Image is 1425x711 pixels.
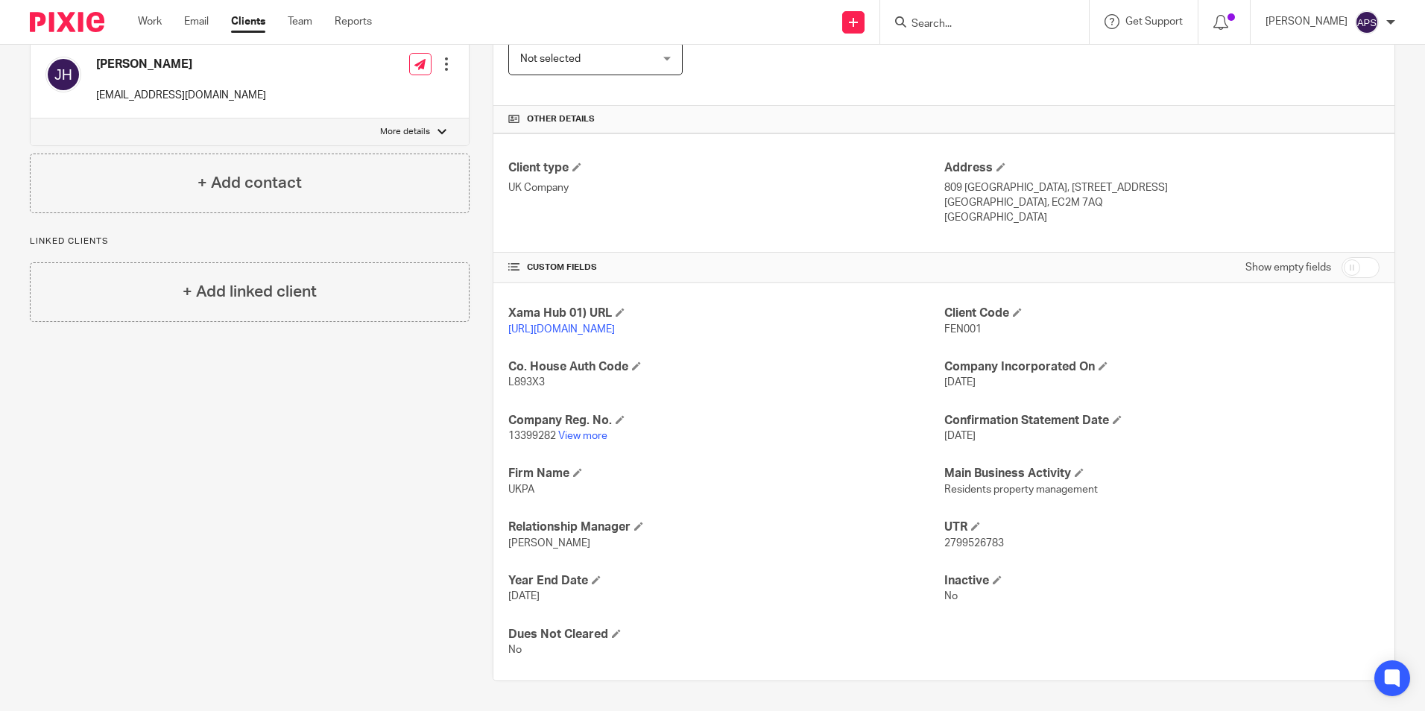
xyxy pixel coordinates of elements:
p: UK Company [508,180,944,195]
label: Show empty fields [1245,260,1331,275]
h4: + Add contact [198,171,302,195]
p: 809 [GEOGRAPHIC_DATA], [STREET_ADDRESS] [944,180,1380,195]
p: [EMAIL_ADDRESS][DOMAIN_NAME] [96,88,266,103]
h4: Confirmation Statement Date [944,413,1380,429]
span: FEN001 [944,324,982,335]
h4: Co. House Auth Code [508,359,944,375]
span: No [944,591,958,601]
a: View more [558,431,607,441]
p: [PERSON_NAME] [1266,14,1347,29]
h4: [PERSON_NAME] [96,57,266,72]
img: svg%3E [45,57,81,92]
img: Pixie [30,12,104,32]
h4: + Add linked client [183,280,317,303]
p: [GEOGRAPHIC_DATA] [944,210,1380,225]
a: Clients [231,14,265,29]
img: svg%3E [1355,10,1379,34]
a: Team [288,14,312,29]
h4: Year End Date [508,573,944,589]
span: Residents property management [944,484,1098,495]
span: [DATE] [944,377,976,388]
span: [PERSON_NAME] [508,538,590,549]
h4: Main Business Activity [944,466,1380,481]
h4: Company Reg. No. [508,413,944,429]
h4: Firm Name [508,466,944,481]
span: 13399282 [508,431,556,441]
input: Search [910,18,1044,31]
h4: Dues Not Cleared [508,627,944,642]
h4: Xama Hub 01) URL [508,306,944,321]
h4: Client Code [944,306,1380,321]
h4: CUSTOM FIELDS [508,262,944,274]
span: Not selected [520,54,581,64]
span: [DATE] [944,431,976,441]
h4: Relationship Manager [508,519,944,535]
span: L893X3 [508,377,545,388]
p: Linked clients [30,236,470,247]
span: No [508,645,522,655]
a: Work [138,14,162,29]
a: Email [184,14,209,29]
a: Reports [335,14,372,29]
a: [URL][DOMAIN_NAME] [508,324,615,335]
h4: Address [944,160,1380,176]
h4: Inactive [944,573,1380,589]
h4: UTR [944,519,1380,535]
span: [DATE] [508,591,540,601]
span: 2799526783 [944,538,1004,549]
p: [GEOGRAPHIC_DATA], EC2M 7AQ [944,195,1380,210]
span: Other details [527,113,595,125]
h4: Company Incorporated On [944,359,1380,375]
h4: Client type [508,160,944,176]
p: More details [380,126,430,138]
span: UKPA [508,484,534,495]
span: Get Support [1125,16,1183,27]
